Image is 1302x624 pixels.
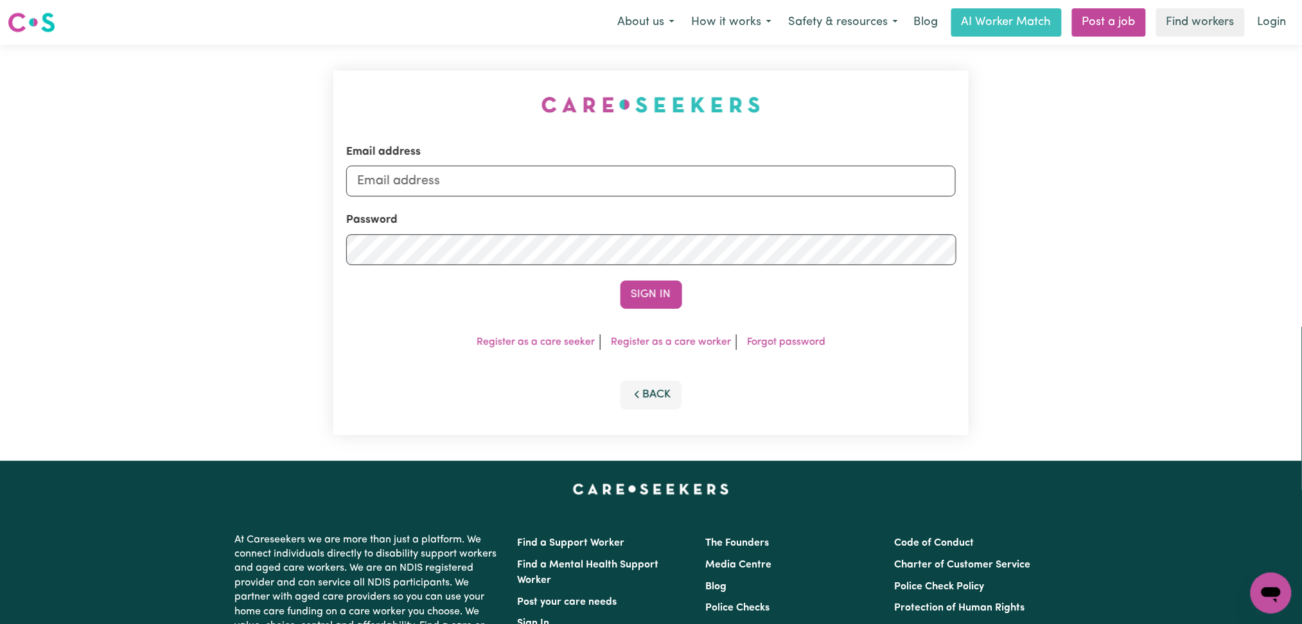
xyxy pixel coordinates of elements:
[518,560,659,585] a: Find a Mental Health Support Worker
[683,9,780,36] button: How it works
[346,144,421,160] label: Email address
[951,8,1062,37] a: AI Worker Match
[706,582,727,592] a: Blog
[894,560,1030,570] a: Charter of Customer Service
[1072,8,1146,37] a: Post a job
[8,11,55,34] img: Careseekers logo
[611,337,731,347] a: Register as a care worker
[518,538,625,548] a: Find a Support Worker
[620,281,682,309] button: Sign In
[1156,8,1245,37] a: Find workers
[894,603,1025,613] a: Protection of Human Rights
[747,337,825,347] a: Forgot password
[477,337,595,347] a: Register as a care seeker
[906,8,946,37] a: Blog
[346,166,956,196] input: Email address
[609,9,683,36] button: About us
[894,582,984,592] a: Police Check Policy
[8,8,55,37] a: Careseekers logo
[894,538,974,548] a: Code of Conduct
[706,603,770,613] a: Police Checks
[573,484,729,494] a: Careseekers home page
[518,597,617,607] a: Post your care needs
[780,9,906,36] button: Safety & resources
[706,560,772,570] a: Media Centre
[346,212,398,229] label: Password
[1251,573,1292,614] iframe: Button to launch messaging window
[706,538,770,548] a: The Founders
[620,381,682,409] button: Back
[1250,8,1294,37] a: Login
